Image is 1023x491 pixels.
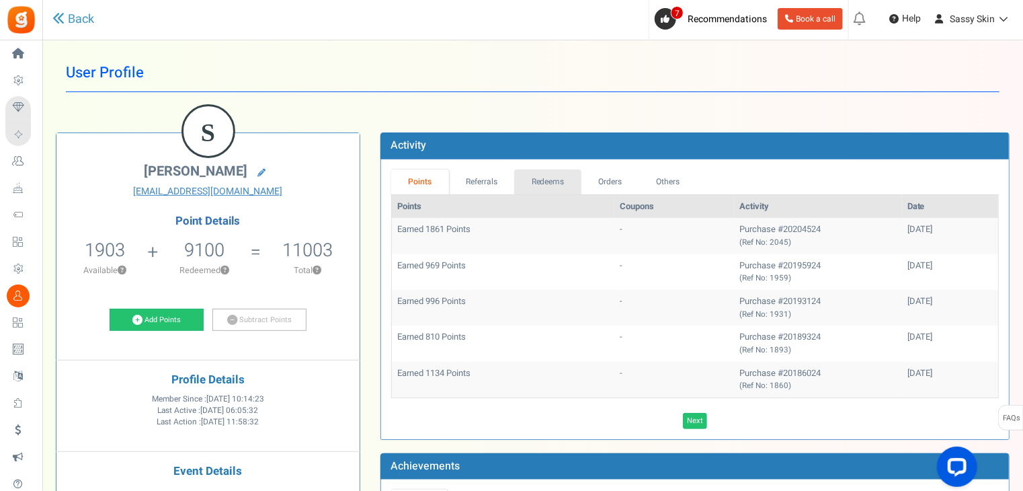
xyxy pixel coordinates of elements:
[907,260,993,272] div: [DATE]
[907,223,993,236] div: [DATE]
[614,195,734,219] th: Coupons
[67,185,350,198] a: [EMAIL_ADDRESS][DOMAIN_NAME]
[392,195,614,219] th: Points
[66,54,999,92] h1: User Profile
[739,309,791,320] small: (Ref No: 1931)
[671,6,684,20] span: 7
[184,240,224,260] h5: 9100
[907,331,993,344] div: [DATE]
[614,362,734,398] td: -
[183,106,233,159] figcaption: S
[158,405,259,416] span: Last Active :
[391,169,449,194] a: Points
[391,137,426,153] b: Activity
[313,266,321,275] button: ?
[392,326,614,361] td: Earned 810 Points
[6,5,36,35] img: Gratisfaction
[67,374,350,387] h4: Profile Details
[56,215,360,227] h4: Point Details
[263,264,353,276] p: Total
[734,254,902,290] td: Purchase #20195924
[152,393,264,405] span: Member Since :
[614,218,734,254] td: -
[739,237,791,248] small: (Ref No: 2045)
[907,367,993,380] div: [DATE]
[655,8,772,30] a: 7 Recommendations
[884,8,926,30] a: Help
[614,326,734,361] td: -
[950,12,995,26] span: Sassy Skin
[212,309,306,332] a: Subtract Points
[688,12,767,26] span: Recommendations
[1002,406,1020,431] span: FAQs
[514,169,581,194] a: Redeems
[157,416,259,428] span: Last Action :
[201,405,259,416] span: [DATE] 06:05:32
[449,169,515,194] a: Referrals
[734,326,902,361] td: Purchase #20189324
[907,295,993,308] div: [DATE]
[639,169,697,194] a: Others
[202,416,259,428] span: [DATE] 11:58:32
[739,380,791,391] small: (Ref No: 1860)
[899,12,921,26] span: Help
[902,195,998,219] th: Date
[391,458,460,474] b: Achievements
[734,218,902,254] td: Purchase #20204524
[144,161,247,181] span: [PERSON_NAME]
[739,344,791,356] small: (Ref No: 1893)
[67,465,350,478] h4: Event Details
[110,309,204,332] a: Add Points
[85,237,125,264] span: 1903
[683,413,707,429] a: Next
[734,362,902,398] td: Purchase #20186024
[614,254,734,290] td: -
[63,264,146,276] p: Available
[392,362,614,398] td: Earned 1134 Points
[118,266,126,275] button: ?
[734,290,902,326] td: Purchase #20193124
[220,266,229,275] button: ?
[734,195,902,219] th: Activity
[282,240,333,260] h5: 11003
[614,290,734,326] td: -
[392,290,614,326] td: Earned 996 Points
[392,254,614,290] td: Earned 969 Points
[581,169,639,194] a: Orders
[392,218,614,254] td: Earned 1861 Points
[739,272,791,284] small: (Ref No: 1959)
[159,264,249,276] p: Redeemed
[778,8,843,30] a: Book a call
[206,393,264,405] span: [DATE] 10:14:23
